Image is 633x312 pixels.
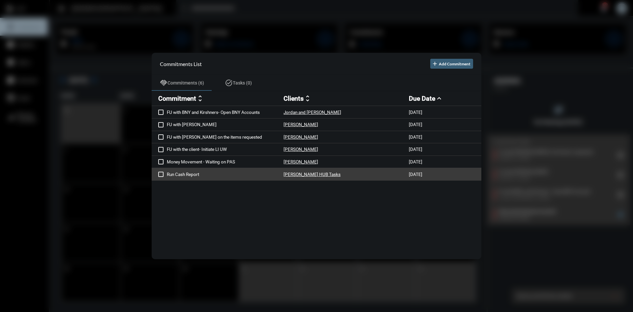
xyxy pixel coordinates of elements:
mat-icon: unfold_more [196,94,204,102]
span: Commitments (6) [167,80,204,86]
p: [PERSON_NAME] [284,147,318,152]
p: [DATE] [409,172,422,177]
p: FU with BNY and Kirshners- Open BNY Accounts [167,110,284,115]
mat-icon: handshake [160,79,167,87]
p: Run Cash Report [167,172,284,177]
p: [PERSON_NAME] [284,159,318,164]
p: FU with [PERSON_NAME] on the items requested [167,134,284,140]
p: [DATE] [409,110,422,115]
p: [PERSON_NAME] HUB Tasks [284,172,341,177]
h2: Clients [284,95,304,102]
p: Jordan and [PERSON_NAME] [284,110,341,115]
h2: Commitment [158,95,196,102]
span: Tasks (0) [233,80,252,86]
button: Add Commitment [430,59,473,69]
mat-icon: task_alt [225,79,233,87]
p: [DATE] [409,147,422,152]
p: FU with the client- Initiate LI UW [167,147,284,152]
p: [PERSON_NAME] [284,122,318,127]
h2: Commitments List [160,61,202,67]
mat-icon: add [432,60,438,67]
h2: Due Date [409,95,435,102]
p: [DATE] [409,122,422,127]
p: [DATE] [409,159,422,164]
p: [DATE] [409,134,422,140]
p: FU with [PERSON_NAME] [167,122,284,127]
mat-icon: unfold_more [304,94,312,102]
p: [PERSON_NAME] [284,134,318,140]
mat-icon: expand_less [435,94,443,102]
p: Money Movement - Waiting on PAS [167,159,284,164]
